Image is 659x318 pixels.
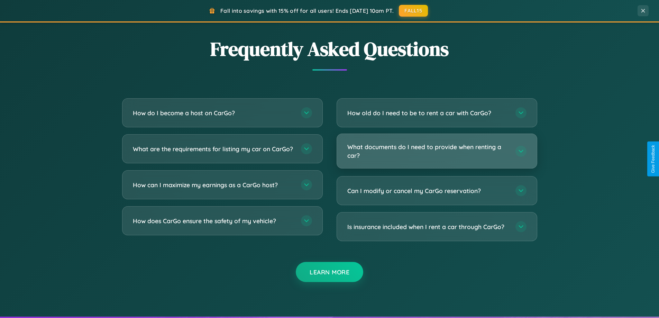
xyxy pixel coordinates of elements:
h3: Is insurance included when I rent a car through CarGo? [347,222,509,231]
h3: How does CarGo ensure the safety of my vehicle? [133,217,294,225]
button: Learn More [296,262,363,282]
span: Fall into savings with 15% off for all users! Ends [DATE] 10am PT. [220,7,394,14]
h3: What are the requirements for listing my car on CarGo? [133,145,294,153]
h3: What documents do I need to provide when renting a car? [347,143,509,160]
h3: How can I maximize my earnings as a CarGo host? [133,181,294,189]
h3: Can I modify or cancel my CarGo reservation? [347,187,509,195]
button: FALL15 [399,5,428,17]
h2: Frequently Asked Questions [122,36,537,62]
h3: How old do I need to be to rent a car with CarGo? [347,109,509,117]
div: Give Feedback [651,145,656,173]
h3: How do I become a host on CarGo? [133,109,294,117]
